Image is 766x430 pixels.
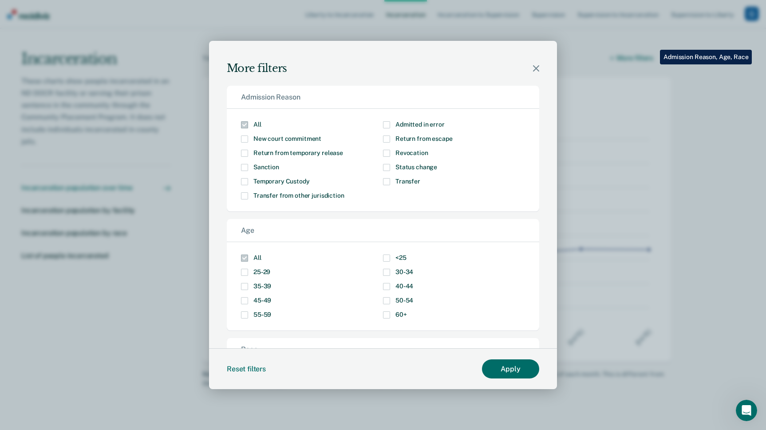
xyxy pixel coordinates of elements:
span: New court commitment [253,135,321,142]
span: Temporary Custody [253,178,310,185]
span: Transfer from other jurisdiction [253,192,344,199]
span: 45-49 [253,297,271,304]
span: Sanction [253,163,279,171]
span: Return from escape [395,135,452,142]
span: All [253,121,261,128]
div: Admission Reason [227,86,539,109]
div: More filters [209,41,557,75]
span: Status change [395,163,437,171]
iframe: Intercom live chat [736,400,757,421]
span: All [253,254,261,261]
span: Admitted in error [395,121,445,128]
span: 35-39 [253,283,271,290]
span: 60+ [395,311,407,318]
button: Reset filters [227,359,276,378]
button: Apply [482,359,539,378]
div: Age [227,219,539,242]
span: Transfer [395,178,420,185]
span: Return from temporary release [253,149,343,156]
span: 25-29 [253,268,270,275]
span: Revocation [395,149,428,156]
span: 50-54 [395,297,413,304]
span: <25 [395,254,407,261]
span: 30-34 [395,268,413,275]
span: 40-44 [395,283,413,290]
span: 55-59 [253,311,271,318]
div: Race [227,338,539,361]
